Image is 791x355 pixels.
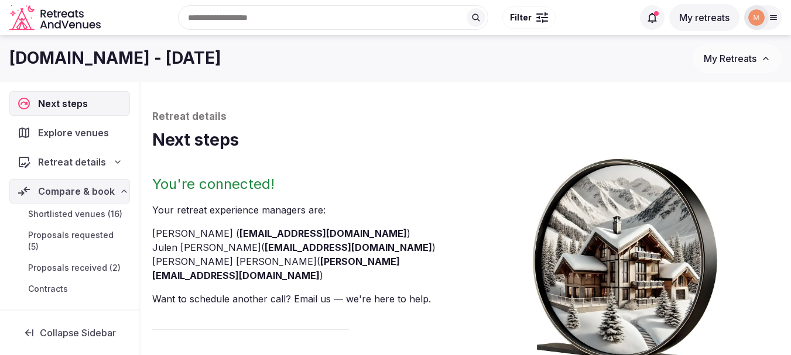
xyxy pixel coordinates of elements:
[693,44,782,73] button: My Retreats
[28,283,68,295] span: Contracts
[9,47,221,70] h1: [DOMAIN_NAME] - [DATE]
[748,9,765,26] img: moveinside.it
[9,260,130,276] a: Proposals received (2)
[502,6,556,29] button: Filter
[152,256,400,281] a: [PERSON_NAME][EMAIL_ADDRESS][DOMAIN_NAME]
[152,175,461,194] h2: You're connected!
[9,5,103,31] svg: Retreats and Venues company logo
[9,5,103,31] a: Visit the homepage
[38,96,93,111] span: Next steps
[9,91,130,116] a: Next steps
[669,12,739,23] a: My retreats
[28,262,121,274] span: Proposals received (2)
[38,126,114,140] span: Explore venues
[152,226,461,240] li: [PERSON_NAME] ( )
[38,155,106,169] span: Retreat details
[152,292,461,306] p: Want to schedule another call? Email us — we're here to help.
[669,4,739,31] button: My retreats
[38,184,115,198] span: Compare & book
[9,304,130,329] a: Notifications
[152,129,779,151] h1: Next steps
[239,228,407,239] a: [EMAIL_ADDRESS][DOMAIN_NAME]
[28,208,122,220] span: Shortlisted venues (16)
[510,12,532,23] span: Filter
[9,281,130,297] a: Contracts
[704,53,756,64] span: My Retreats
[9,320,130,346] button: Collapse Sidebar
[9,206,130,222] a: Shortlisted venues (16)
[152,110,779,124] p: Retreat details
[265,242,432,253] a: [EMAIL_ADDRESS][DOMAIN_NAME]
[28,229,125,253] span: Proposals requested (5)
[9,120,130,145] a: Explore venues
[152,203,461,217] p: Your retreat experience manager s are :
[40,327,116,339] span: Collapse Sidebar
[152,254,461,282] li: [PERSON_NAME] [PERSON_NAME] ( )
[152,240,461,254] li: Julen [PERSON_NAME] ( )
[9,227,130,255] a: Proposals requested (5)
